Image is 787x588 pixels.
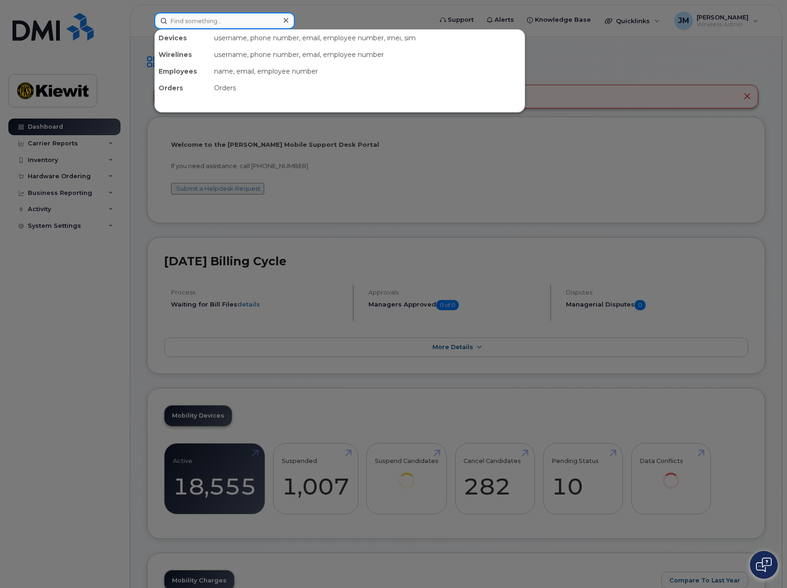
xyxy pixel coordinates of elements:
div: Orders [210,80,525,96]
img: Open chat [756,557,772,572]
div: name, email, employee number [210,63,525,80]
div: username, phone number, email, employee number, imei, sim [210,30,525,46]
div: Devices [155,30,210,46]
div: Orders [155,80,210,96]
div: Employees [155,63,210,80]
div: Wirelines [155,46,210,63]
div: username, phone number, email, employee number [210,46,525,63]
